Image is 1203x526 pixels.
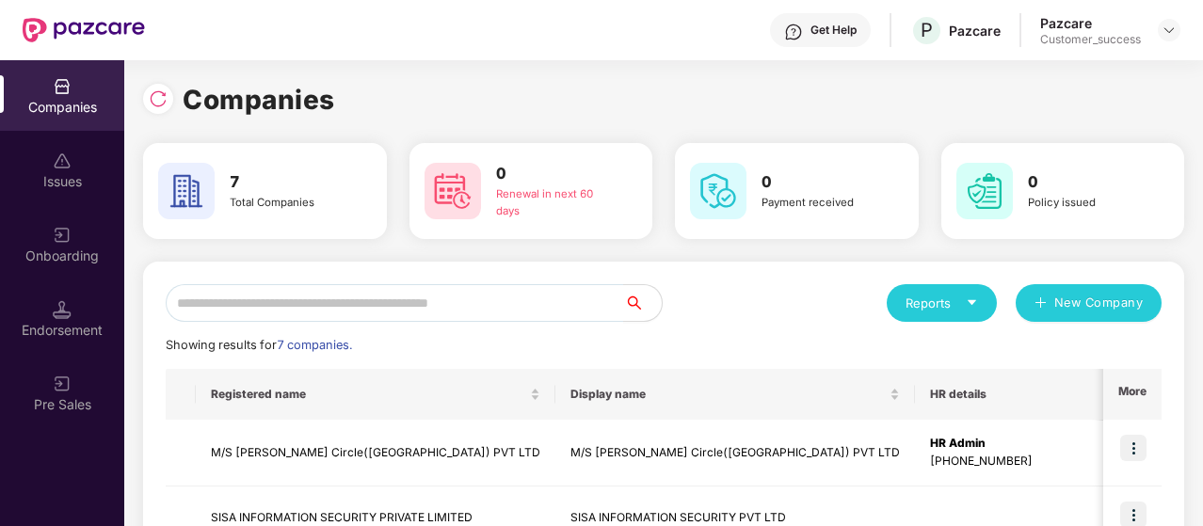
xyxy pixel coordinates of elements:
[166,338,352,352] span: Showing results for
[1162,23,1177,38] img: svg+xml;base64,PHN2ZyBpZD0iRHJvcGRvd24tMzJ4MzIiIHhtbG5zPSJodHRwOi8vd3d3LnczLm9yZy8yMDAwL3N2ZyIgd2...
[1028,170,1146,195] h3: 0
[555,420,915,486] td: M/S [PERSON_NAME] Circle([GEOGRAPHIC_DATA]) PVT LTD
[53,77,72,96] img: svg+xml;base64,PHN2ZyBpZD0iQ29tcGFuaWVzIiB4bWxucz0iaHR0cDovL3d3dy53My5vcmcvMjAwMC9zdmciIHdpZHRoPS...
[196,420,555,486] td: M/S [PERSON_NAME] Circle([GEOGRAPHIC_DATA]) PVT LTD
[230,195,347,212] div: Total Companies
[277,338,352,352] span: 7 companies.
[1040,14,1141,32] div: Pazcare
[1103,369,1162,420] th: More
[1016,284,1162,322] button: plusNew Company
[53,300,72,319] img: svg+xml;base64,PHN2ZyB3aWR0aD0iMTQuNSIgaGVpZ2h0PSIxNC41IiB2aWV3Qm94PSIwIDAgMTYgMTYiIGZpbGw9Im5vbm...
[762,195,879,212] div: Payment received
[1054,294,1144,312] span: New Company
[956,163,1013,219] img: svg+xml;base64,PHN2ZyB4bWxucz0iaHR0cDovL3d3dy53My5vcmcvMjAwMC9zdmciIHdpZHRoPSI2MCIgaGVpZ2h0PSI2MC...
[425,163,481,219] img: svg+xml;base64,PHN2ZyB4bWxucz0iaHR0cDovL3d3dy53My5vcmcvMjAwMC9zdmciIHdpZHRoPSI2MCIgaGVpZ2h0PSI2MC...
[930,453,1123,470] div: [PHONE_NUMBER]
[570,387,886,402] span: Display name
[149,89,168,108] img: svg+xml;base64,PHN2ZyBpZD0iUmVsb2FkLTMyeDMyIiB4bWxucz0iaHR0cDovL3d3dy53My5vcmcvMjAwMC9zdmciIHdpZH...
[1120,435,1147,461] img: icon
[53,151,72,170] img: svg+xml;base64,PHN2ZyBpZD0iSXNzdWVzX2Rpc2FibGVkIiB4bWxucz0iaHR0cDovL3d3dy53My5vcmcvMjAwMC9zdmciIH...
[623,284,663,322] button: search
[784,23,803,41] img: svg+xml;base64,PHN2ZyBpZD0iSGVscC0zMngzMiIgeG1sbnM9Imh0dHA6Ly93d3cudzMub3JnLzIwMDAvc3ZnIiB3aWR0aD...
[623,295,662,311] span: search
[496,162,614,186] h3: 0
[930,435,1123,453] div: HR Admin
[915,369,1138,420] th: HR details
[183,79,335,120] h1: Companies
[1040,32,1141,47] div: Customer_success
[53,226,72,245] img: svg+xml;base64,PHN2ZyB3aWR0aD0iMjAiIGhlaWdodD0iMjAiIHZpZXdCb3g9IjAgMCAyMCAyMCIgZmlsbD0ibm9uZSIgeG...
[921,19,933,41] span: P
[211,387,526,402] span: Registered name
[906,294,978,312] div: Reports
[496,186,614,220] div: Renewal in next 60 days
[810,23,857,38] div: Get Help
[53,375,72,393] img: svg+xml;base64,PHN2ZyB3aWR0aD0iMjAiIGhlaWdodD0iMjAiIHZpZXdCb3g9IjAgMCAyMCAyMCIgZmlsbD0ibm9uZSIgeG...
[158,163,215,219] img: svg+xml;base64,PHN2ZyB4bWxucz0iaHR0cDovL3d3dy53My5vcmcvMjAwMC9zdmciIHdpZHRoPSI2MCIgaGVpZ2h0PSI2MC...
[23,18,145,42] img: New Pazcare Logo
[690,163,746,219] img: svg+xml;base64,PHN2ZyB4bWxucz0iaHR0cDovL3d3dy53My5vcmcvMjAwMC9zdmciIHdpZHRoPSI2MCIgaGVpZ2h0PSI2MC...
[196,369,555,420] th: Registered name
[966,296,978,309] span: caret-down
[762,170,879,195] h3: 0
[1028,195,1146,212] div: Policy issued
[949,22,1001,40] div: Pazcare
[230,170,347,195] h3: 7
[1035,296,1047,311] span: plus
[555,369,915,420] th: Display name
